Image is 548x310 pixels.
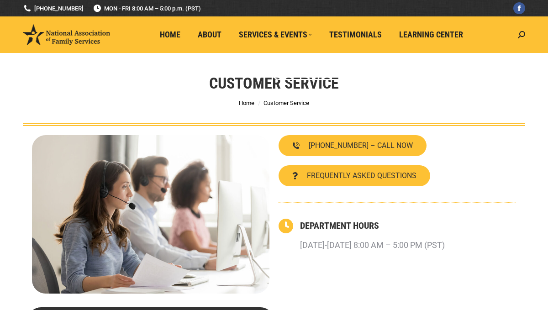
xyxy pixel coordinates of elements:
[239,30,312,40] span: Services & Events
[23,4,84,13] a: [PHONE_NUMBER]
[323,26,388,43] a: Testimonials
[191,26,228,43] a: About
[239,100,254,106] a: Home
[300,220,379,231] a: DEPARTMENT HOURS
[153,26,187,43] a: Home
[309,142,413,149] span: [PHONE_NUMBER] – CALL NOW
[198,30,221,40] span: About
[300,237,445,253] p: [DATE]-[DATE] 8:00 AM – 5:00 PM (PST)
[277,66,346,76] span: Customer Service
[263,100,309,106] span: Customer Service
[329,30,382,40] span: Testimonials
[279,135,427,156] a: [PHONE_NUMBER] – CALL NOW
[160,30,180,40] span: Home
[93,4,201,13] span: MON - FRI 8:00 AM – 5:00 p.m. (PST)
[513,2,525,14] a: Facebook page opens in new window
[279,165,430,186] a: FREQUENTLY ASKED QUESTIONS
[307,172,416,179] span: FREQUENTLY ASKED QUESTIONS
[209,73,339,93] h1: Customer Service
[32,135,269,294] img: Contact National Association of Family Services
[399,30,463,40] span: Learning Center
[393,26,469,43] a: Learning Center
[23,24,110,45] img: National Association of Family Services
[271,63,353,80] a: Customer Service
